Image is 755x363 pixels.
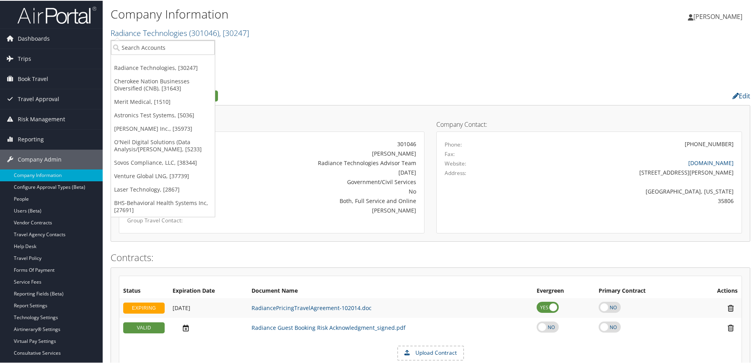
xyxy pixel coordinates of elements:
h4: Company Contact: [436,120,742,127]
div: [PERSON_NAME] [227,149,416,157]
i: Remove Contract [724,303,738,312]
a: O'Neil Digital Solutions (Data Analysis/[PERSON_NAME], [5233] [111,135,215,155]
div: [GEOGRAPHIC_DATA], [US_STATE] [520,186,734,195]
div: Both, Full Service and Online [227,196,416,204]
a: Venture Global LNG, [37739] [111,169,215,182]
div: [PERSON_NAME] [227,205,416,214]
span: Travel Approval [18,88,59,108]
span: Trips [18,48,31,68]
a: Sovos Compliance, LLC, [38344] [111,155,215,169]
span: ( 301046 ) [189,27,219,38]
img: airportal-logo.png [17,5,96,24]
div: [PHONE_NUMBER] [685,139,734,147]
a: Radiance Technologies [111,27,249,38]
label: Address: [445,168,466,176]
th: Primary Contract [595,283,691,297]
div: VALID [123,322,165,333]
a: [PERSON_NAME] [688,4,750,28]
label: Phone: [445,140,462,148]
a: Radiance Guest Booking Risk Acknowledgment_signed.pdf [252,323,406,331]
div: Government/Civil Services [227,177,416,185]
span: Risk Management [18,109,65,128]
span: Book Travel [18,68,48,88]
label: Website: [445,159,466,167]
span: , [ 30247 ] [219,27,249,38]
div: 301046 [227,139,416,147]
th: Actions [691,283,742,297]
a: Laser Technology, [2867] [111,182,215,196]
h1: Company Information [111,5,537,22]
div: No [227,186,416,195]
a: Merit Medical, [1510] [111,94,215,108]
a: [PERSON_NAME] Inc., [35973] [111,121,215,135]
a: RadiancePricingTravelAgreement-102014.doc [252,303,372,311]
a: [DOMAIN_NAME] [688,158,734,166]
th: Status [119,283,169,297]
div: EXPIRING [123,302,165,313]
a: BHS-Behavioral Health Systems Inc, [27691] [111,196,215,216]
span: Dashboards [18,28,50,48]
label: Group Travel Contact: [127,216,216,224]
a: Cherokee Nation Businesses Diversified (CNB), [31643] [111,74,215,94]
label: Upload Contract [398,346,463,359]
div: Add/Edit Date [173,304,244,311]
h2: Company Profile: [111,88,533,102]
th: Document Name [248,283,533,297]
div: [STREET_ADDRESS][PERSON_NAME] [520,167,734,176]
h2: Contracts: [111,250,750,263]
h4: Account Details: [119,120,424,127]
div: 35806 [520,196,734,204]
label: Fax: [445,149,455,157]
span: Reporting [18,129,44,149]
input: Search Accounts [111,39,215,54]
a: Edit [732,91,750,100]
a: Astronics Test Systems, [5036] [111,108,215,121]
th: Expiration Date [169,283,248,297]
span: [DATE] [173,303,190,311]
span: [PERSON_NAME] [693,11,742,20]
i: Remove Contract [724,323,738,331]
th: Evergreen [533,283,595,297]
div: Add/Edit Date [173,323,244,331]
div: Radiance Technologies Advisor Team [227,158,416,166]
span: Company Admin [18,149,62,169]
a: Radiance Technologies, [30247] [111,60,215,74]
div: [DATE] [227,167,416,176]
